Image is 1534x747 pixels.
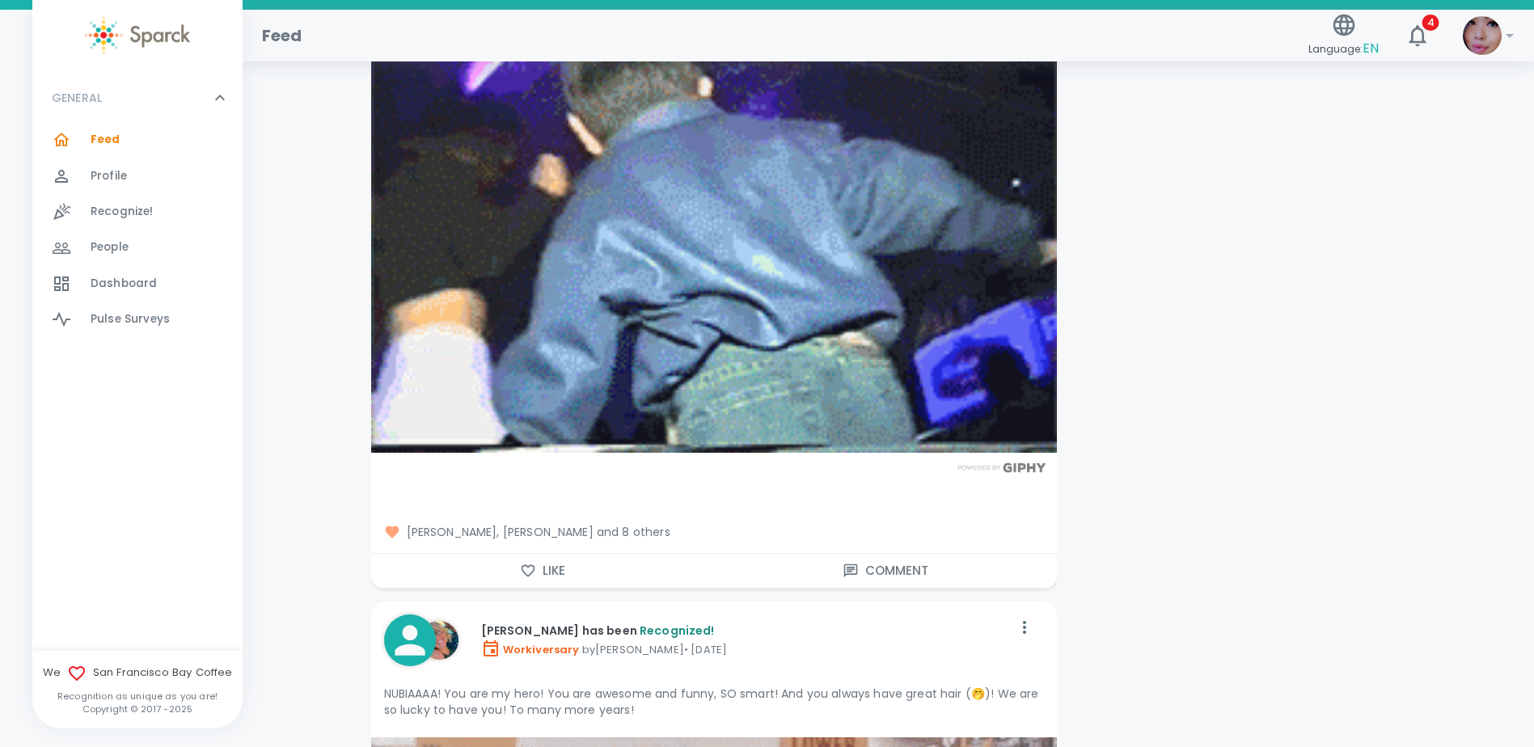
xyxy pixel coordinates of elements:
[91,239,129,255] span: People
[481,642,580,657] span: Workiversary
[481,622,1012,639] p: [PERSON_NAME] has been
[1422,15,1439,31] span: 4
[1302,7,1385,65] button: Language:EN
[32,16,243,54] a: Sparck logo
[32,266,243,302] a: Dashboard
[32,664,243,683] span: We San Francisco Bay Coffee
[1398,16,1437,55] button: 4
[32,122,243,158] a: Feed
[371,554,714,588] button: Like
[32,690,243,703] p: Recognition as unique as you are!
[85,16,190,54] img: Sparck logo
[91,311,170,327] span: Pulse Surveys
[91,168,127,184] span: Profile
[52,90,102,106] p: GENERAL
[640,622,715,639] span: Recognized!
[953,462,1050,473] img: Powered by GIPHY
[32,194,243,230] a: Recognize!
[91,204,154,220] span: Recognize!
[1363,39,1379,57] span: EN
[91,276,157,292] span: Dashboard
[1463,16,1502,55] img: Picture of Ashley
[32,230,243,265] a: People
[420,621,459,660] img: Picture of Emily Eaton
[32,122,243,344] div: GENERAL
[91,132,120,148] span: Feed
[481,639,1012,658] p: by [PERSON_NAME] • [DATE]
[32,74,243,122] div: GENERAL
[714,554,1057,588] button: Comment
[32,302,243,337] a: Pulse Surveys
[384,524,1044,540] span: [PERSON_NAME], [PERSON_NAME] and 8 others
[32,158,243,194] a: Profile
[1308,38,1379,60] span: Language:
[32,703,243,715] p: Copyright © 2017 - 2025
[262,23,302,49] h1: Feed
[384,686,1044,718] p: NUBIAAAA! You are my hero! You are awesome and funny, SO smart! And you always have great hair (🤭...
